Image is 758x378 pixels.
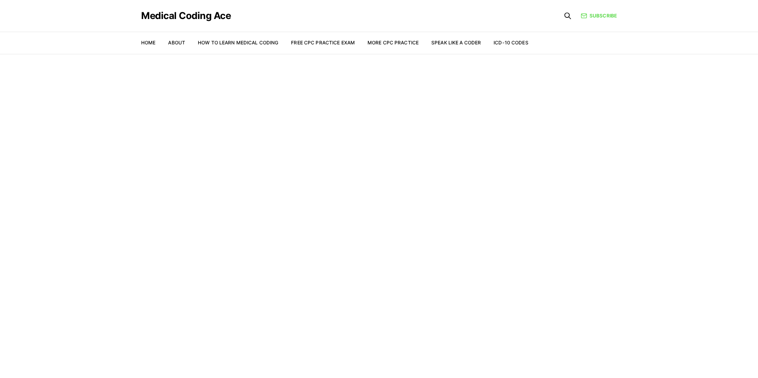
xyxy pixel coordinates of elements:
[168,40,185,46] a: About
[431,40,481,46] a: Speak Like a Coder
[368,40,419,46] a: More CPC Practice
[494,40,528,46] a: ICD-10 Codes
[141,11,231,21] a: Medical Coding Ace
[581,12,617,19] a: Subscribe
[141,40,155,46] a: Home
[198,40,278,46] a: How to Learn Medical Coding
[291,40,355,46] a: Free CPC Practice Exam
